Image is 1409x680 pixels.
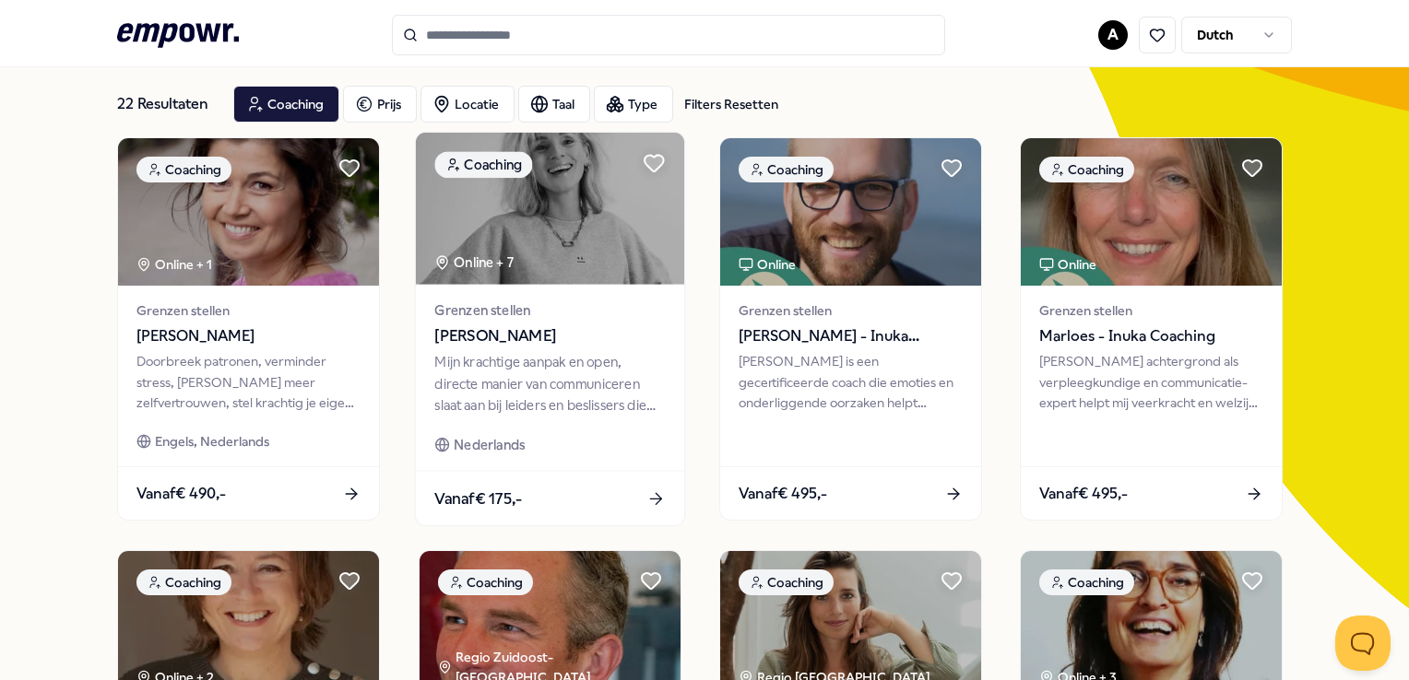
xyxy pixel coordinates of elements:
[684,94,778,114] div: Filters Resetten
[117,137,380,521] a: package imageCoachingOnline + 1Grenzen stellen[PERSON_NAME]Doorbreek patronen, verminder stress, ...
[420,86,515,123] button: Locatie
[136,157,231,182] div: Coaching
[518,86,590,123] button: Taal
[1335,616,1391,671] iframe: Help Scout Beacon - Open
[594,86,673,123] button: Type
[233,86,339,123] button: Coaching
[1021,138,1282,286] img: package image
[1039,324,1263,348] span: Marloes - Inuka Coaching
[739,300,963,321] span: Grenzen stellen
[1098,20,1128,50] button: A
[136,300,361,321] span: Grenzen stellen
[1039,157,1134,182] div: Coaching
[438,569,533,595] div: Coaching
[739,569,834,595] div: Coaching
[434,299,665,321] span: Grenzen stellen
[392,15,945,55] input: Search for products, categories or subcategories
[454,434,525,455] span: Nederlands
[136,254,212,275] div: Online + 1
[719,137,982,521] a: package imageCoachingOnlineGrenzen stellen[PERSON_NAME] - Inuka Coaching[PERSON_NAME] is een gece...
[434,252,513,273] div: Online + 7
[414,132,685,527] a: package imageCoachingOnline + 7Grenzen stellen[PERSON_NAME]Mijn krachtige aanpak en open, directe...
[434,352,665,416] div: Mijn krachtige aanpak en open, directe manier van communiceren slaat aan bij leiders en beslisser...
[739,482,827,506] span: Vanaf € 495,-
[739,254,796,275] div: Online
[118,138,379,286] img: package image
[739,351,963,413] div: [PERSON_NAME] is een gecertificeerde coach die emoties en onderliggende oorzaken helpt begrijpen ...
[1039,569,1134,595] div: Coaching
[1039,254,1096,275] div: Online
[434,324,665,348] span: [PERSON_NAME]
[136,482,226,506] span: Vanaf € 490,-
[434,487,522,510] span: Vanaf € 175,-
[136,569,231,595] div: Coaching
[117,86,219,123] div: 22 Resultaten
[739,324,963,348] span: [PERSON_NAME] - Inuka Coaching
[1020,137,1283,521] a: package imageCoachingOnlineGrenzen stellenMarloes - Inuka Coaching[PERSON_NAME] achtergrond als v...
[136,324,361,348] span: [PERSON_NAME]
[739,157,834,182] div: Coaching
[434,151,532,178] div: Coaching
[136,351,361,413] div: Doorbreek patronen, verminder stress, [PERSON_NAME] meer zelfvertrouwen, stel krachtig je eigen g...
[1039,351,1263,413] div: [PERSON_NAME] achtergrond als verpleegkundige en communicatie-expert helpt mij veerkracht en welz...
[343,86,417,123] button: Prijs
[720,138,981,286] img: package image
[415,133,683,285] img: package image
[1039,300,1263,321] span: Grenzen stellen
[155,431,269,451] span: Engels, Nederlands
[1039,482,1128,506] span: Vanaf € 495,-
